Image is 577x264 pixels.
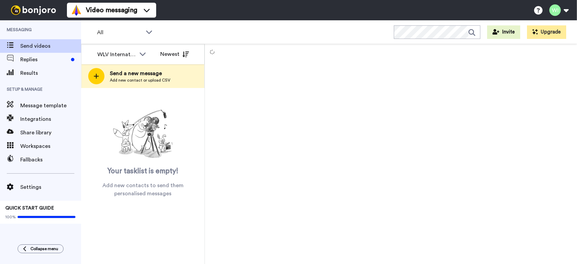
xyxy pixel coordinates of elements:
[20,42,81,50] span: Send videos
[91,181,194,198] span: Add new contacts to send them personalised messages
[5,206,54,211] span: QUICK START GUIDE
[20,102,81,110] span: Message template
[20,142,81,150] span: Workspaces
[8,5,59,15] img: bj-logo-header-white.svg
[527,25,566,39] button: Upgrade
[71,5,82,16] img: vm-color.svg
[20,129,81,137] span: Share library
[86,5,137,15] span: Video messaging
[110,78,170,83] span: Add new contact or upload CSV
[20,156,81,164] span: Fallbacks
[155,47,194,61] button: Newest
[110,69,170,78] span: Send a new message
[20,183,81,191] span: Settings
[97,28,142,37] span: All
[109,107,177,161] img: ready-set-action.png
[107,166,178,176] span: Your tasklist is empty!
[20,56,68,64] span: Replies
[18,244,64,253] button: Collapse menu
[97,50,136,59] div: WLV International
[20,69,81,77] span: Results
[487,25,520,39] button: Invite
[30,246,58,251] span: Collapse menu
[20,115,81,123] span: Integrations
[5,214,16,220] span: 100%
